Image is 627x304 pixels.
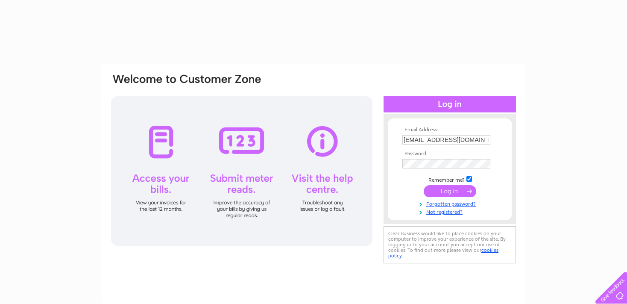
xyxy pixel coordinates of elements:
td: Remember me? [400,175,499,183]
th: Email Address: [400,127,499,133]
a: Not registered? [402,207,499,215]
input: Submit [424,185,476,197]
a: cookies policy [388,247,498,259]
div: Clear Business would like to place cookies on your computer to improve your experience of the sit... [384,226,516,263]
a: Forgotten password? [402,199,499,207]
th: Password: [400,151,499,157]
